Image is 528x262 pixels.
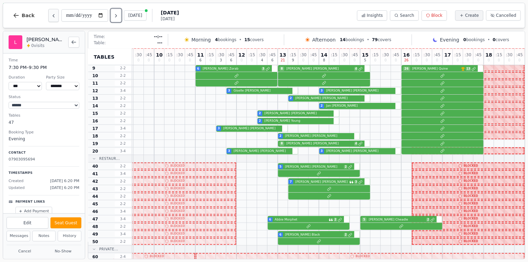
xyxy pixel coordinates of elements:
span: : 15 [372,53,379,57]
span: Evening [440,36,459,43]
span: [PERSON_NAME] Zorab [201,67,261,71]
svg: Customer message [349,180,354,184]
span: 6 [279,233,282,237]
span: : 45 [269,53,276,57]
span: 2 - 2 [115,224,131,229]
span: [PERSON_NAME] [PERSON_NAME] [232,149,290,154]
span: : 30 [341,53,348,57]
span: : 45 [310,53,317,57]
span: [PERSON_NAME] [PERSON_NAME] [285,141,354,146]
span: 2 [290,96,292,101]
dt: Time [9,58,79,63]
button: [DATE] [124,10,147,21]
span: 2 - 2 [115,201,131,206]
span: 0 [477,59,479,62]
span: 79 [372,37,378,42]
span: : 30 [135,53,142,57]
span: 60 [92,254,98,260]
span: 4 [354,142,358,146]
span: 3 - 4 [115,88,131,93]
span: 26 [403,67,410,71]
dt: Booking Type [9,130,79,135]
span: covers [372,37,391,43]
span: Updated [9,185,25,191]
span: 3 - 4 [115,126,131,131]
span: 2 - 2 [115,96,131,101]
span: Cancelled [496,13,516,18]
span: [DATE] [161,9,179,16]
span: : 45 [146,53,152,57]
p: Contact [9,151,79,155]
span: Tables [94,53,115,60]
span: 0 [426,59,428,62]
span: 0 [158,59,160,62]
p: 07903095694 [9,157,79,163]
dt: Party Size [46,75,79,81]
button: Cancelled [486,10,521,21]
span: : 45 [475,53,482,57]
span: 2 - 2 [115,239,131,244]
span: 11 [92,81,98,86]
span: [PERSON_NAME] [PERSON_NAME] [294,180,349,184]
span: : 15 [249,53,255,57]
span: [DATE] 6:20 PM [50,185,79,191]
span: [PERSON_NAME] [PERSON_NAME] [325,149,393,154]
span: [PERSON_NAME] [PERSON_NAME] [325,88,393,93]
dd: Evening [9,136,79,142]
span: 12 [92,88,98,94]
span: 2 [259,111,261,116]
span: Giselle [PERSON_NAME] [232,88,290,93]
span: 16 [403,52,410,57]
span: Insights [367,13,383,18]
button: Block [422,10,447,21]
span: 0 [488,59,490,62]
button: Insights [357,10,388,21]
span: 3 [321,149,323,154]
span: --- [157,40,162,46]
button: Notes [32,231,56,241]
button: Next day [111,9,121,22]
span: : 30 [300,53,307,57]
span: 0 [241,59,243,62]
span: : 45 [352,53,358,57]
span: 0 [518,59,520,62]
span: 18 [485,52,492,57]
span: : 45 [393,53,399,57]
span: 0 [457,59,459,62]
span: 46 [92,209,98,214]
span: 9 [292,59,294,62]
span: 2 - 2 [115,73,131,78]
span: 2 [259,119,261,123]
span: [PERSON_NAME] Black [284,233,343,237]
span: : 30 [259,53,265,57]
span: 26 [404,59,409,62]
span: 18 [92,133,98,139]
dd: 47 [9,119,79,126]
span: 0 [251,59,253,62]
span: 3 - 4 [115,216,131,222]
span: 0 [447,59,449,62]
dt: Status [9,94,79,100]
svg: Customer message [329,218,333,222]
span: Search [400,13,414,18]
span: Afternoon [312,36,336,43]
span: • [239,37,242,43]
span: 42 [92,179,98,184]
span: Created [9,178,24,184]
span: 0 [209,59,211,62]
span: 0 [498,59,500,62]
span: 45 [92,201,98,207]
span: 9 [92,65,95,71]
span: 0 [493,37,495,42]
span: 0 [302,59,304,62]
span: 0 [343,59,345,62]
span: 3 [228,149,230,154]
span: : 30 [176,53,183,57]
button: Cancel [7,247,43,256]
span: : 30 [218,53,224,57]
button: Previous day [48,9,59,22]
span: 15 [362,52,368,57]
span: 50 [92,239,98,245]
span: 0 [384,59,387,62]
span: [DATE] [161,16,179,22]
